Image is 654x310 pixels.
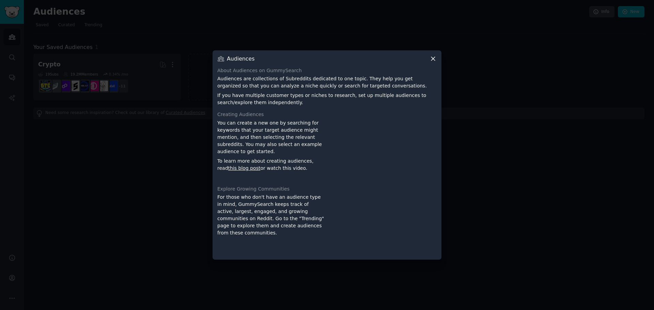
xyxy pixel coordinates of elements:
[227,55,254,62] h3: Audiences
[217,185,437,193] div: Explore Growing Communities
[329,119,437,181] iframe: YouTube video player
[217,111,437,118] div: Creating Audiences
[217,194,325,255] div: For those who don't have an audience type in mind, GummySearch keeps track of active, largest, en...
[228,165,261,171] a: this blog post
[329,194,437,255] iframe: YouTube video player
[217,158,325,172] p: To learn more about creating audiences, read or watch this video.
[217,92,437,106] p: If you have multiple customer types or niches to research, set up multiple audiences to search/ex...
[217,75,437,89] p: Audiences are collections of Subreddits dedicated to one topic. They help you get organized so th...
[217,119,325,155] p: You can create a new one by searching for keywords that your target audience might mention, and t...
[217,67,437,74] div: About Audiences on GummySearch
